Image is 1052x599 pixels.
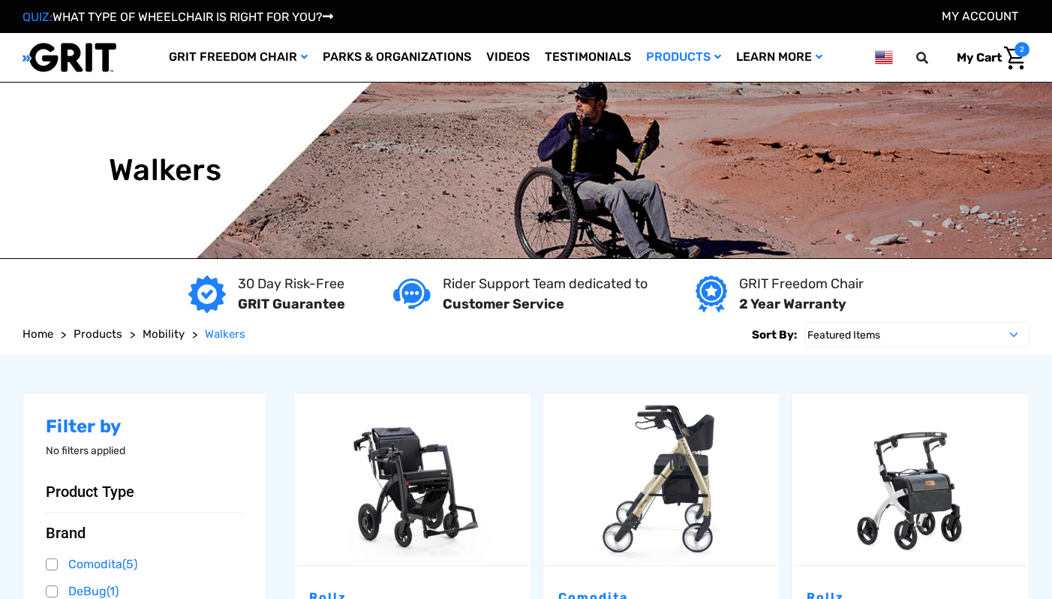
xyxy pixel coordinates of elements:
[46,443,243,459] p: No filters applied
[46,553,243,576] a: Comodita(5)
[957,50,1002,65] span: My Cart
[479,33,537,82] a: Videos
[122,557,137,571] span: (5)
[543,393,780,565] img: Spazio Special Rollator (20" Seat) by Comodita
[238,296,345,312] strong: GRIT Guarantee
[639,33,729,82] a: Products
[923,42,945,74] input: Search
[143,327,185,341] span: Mobility
[46,524,243,542] button: Brand
[188,275,226,313] img: GRIT Guarantee
[739,296,846,312] strong: 2 Year Warranty
[23,42,116,73] img: GRIT All-Terrain Wheelchair and Mobility Equipment
[729,33,830,82] a: Learn More
[696,275,726,313] img: Year warranty
[46,483,243,501] button: Product Type
[294,393,531,565] img: Rollz Motion Electric 2.0 - Rollator and Wheelchair
[205,327,245,341] span: Walkers
[543,393,780,565] a: Spazio Special Rollator (20" Seat) by Comodita,$490.00
[875,48,893,67] img: us.png
[23,10,333,24] a: QUIZ:WHAT TYPE OF WHEELCHAIR IS RIGHT FOR YOU?
[46,483,134,501] span: Product Type
[46,416,243,438] h2: Filter by
[109,152,221,188] h1: Walkers
[74,326,122,343] a: Products
[1004,47,1026,70] img: Cart
[752,322,797,348] label: Sort By:
[537,33,639,82] a: Testimonials
[739,274,864,294] p: GRIT Freedom Chair
[23,326,53,343] a: Home
[443,274,648,294] p: Rider Support Team dedicated to
[294,393,531,565] a: Rollz Motion Electric 2.0 - Rollator and Wheelchair,$3,990.00
[205,326,245,343] a: Walkers
[23,10,53,24] span: QUIZ:
[945,42,1029,74] a: Cart with 2 items
[143,326,185,343] a: Mobility
[942,9,1018,23] a: Account
[238,274,345,294] p: 30 Day Risk-Free
[74,327,122,341] span: Products
[23,327,53,341] span: Home
[443,296,564,312] strong: Customer Service
[393,278,431,309] img: Customer service
[1014,42,1029,57] span: 2
[161,33,315,82] a: GRIT Freedom Chair
[315,33,479,82] a: Parks & Organizations
[107,584,119,598] span: (1)
[46,524,86,542] span: Brand
[792,393,1029,565] a: Rollz Flex Rollator,$719.00
[792,393,1029,565] img: Rollz Flex Rollator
